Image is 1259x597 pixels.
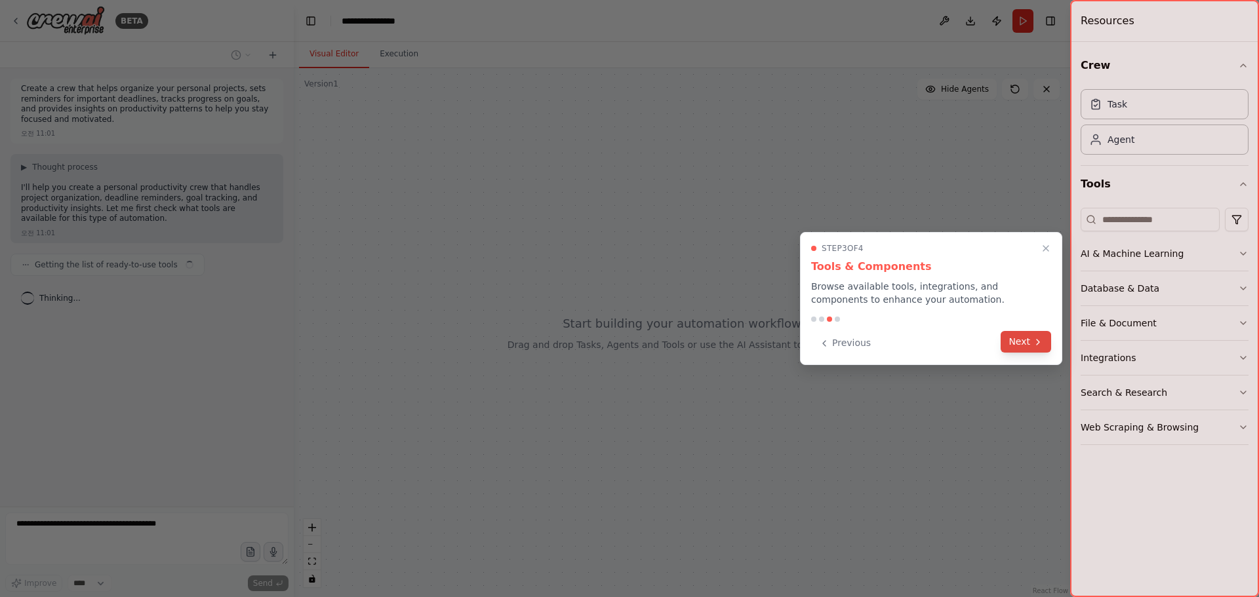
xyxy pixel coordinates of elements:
p: Browse available tools, integrations, and components to enhance your automation. [811,280,1051,306]
button: Next [1001,331,1051,353]
button: Hide left sidebar [302,12,320,30]
span: Step 3 of 4 [822,243,864,254]
button: Close walkthrough [1038,241,1054,256]
h3: Tools & Components [811,259,1051,275]
button: Previous [811,332,879,354]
